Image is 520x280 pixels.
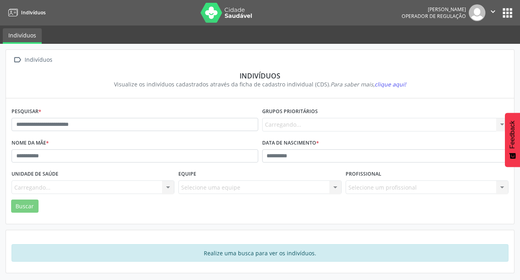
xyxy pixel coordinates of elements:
[12,54,54,66] a:  Indivíduos
[402,6,466,13] div: [PERSON_NAME]
[501,6,514,20] button: apps
[331,80,406,88] i: Para saber mais,
[17,71,503,80] div: Indivíduos
[262,106,318,118] label: Grupos prioritários
[509,121,516,149] span: Feedback
[6,6,46,19] a: Indivíduos
[12,54,23,66] i: 
[485,4,501,21] button: 
[12,168,58,180] label: Unidade de saúde
[262,137,319,149] label: Data de nascimento
[178,168,196,180] label: Equipe
[489,7,497,16] i: 
[505,113,520,167] button: Feedback - Mostrar pesquisa
[23,54,54,66] div: Indivíduos
[375,80,406,88] span: clique aqui!
[3,28,42,44] a: Indivíduos
[12,244,508,262] div: Realize uma busca para ver os indivíduos.
[346,168,381,180] label: Profissional
[469,4,485,21] img: img
[21,9,46,16] span: Indivíduos
[17,80,503,88] div: Visualize os indivíduos cadastrados através da ficha de cadastro individual (CDS).
[402,13,466,20] span: Operador de regulação
[12,137,49,149] label: Nome da mãe
[12,106,41,118] label: Pesquisar
[11,200,39,213] button: Buscar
